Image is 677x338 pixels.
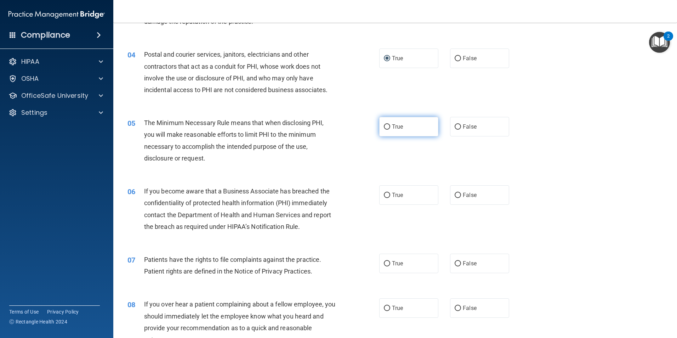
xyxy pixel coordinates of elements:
[127,51,135,59] span: 04
[8,74,103,83] a: OSHA
[384,124,390,130] input: True
[127,256,135,264] span: 07
[463,55,477,62] span: False
[9,308,39,315] a: Terms of Use
[8,108,103,117] a: Settings
[127,300,135,309] span: 08
[667,36,670,45] div: 2
[384,306,390,311] input: True
[392,55,403,62] span: True
[392,305,403,311] span: True
[21,74,39,83] p: OSHA
[384,193,390,198] input: True
[144,256,322,275] span: Patients have the rights to file complaints against the practice. Patient rights are defined in t...
[463,192,477,198] span: False
[8,91,103,100] a: OfficeSafe University
[144,187,331,230] span: If you become aware that a Business Associate has breached the confidentiality of protected healt...
[455,306,461,311] input: False
[392,192,403,198] span: True
[463,123,477,130] span: False
[649,32,670,53] button: Open Resource Center, 2 new notifications
[384,261,390,266] input: True
[47,308,79,315] a: Privacy Policy
[21,91,88,100] p: OfficeSafe University
[127,119,135,128] span: 05
[8,7,105,22] img: PMB logo
[8,57,103,66] a: HIPAA
[392,260,403,267] span: True
[144,119,324,162] span: The Minimum Necessary Rule means that when disclosing PHI, you will make reasonable efforts to li...
[455,261,461,266] input: False
[21,108,47,117] p: Settings
[127,187,135,196] span: 06
[455,193,461,198] input: False
[21,57,39,66] p: HIPAA
[9,318,67,325] span: Ⓒ Rectangle Health 2024
[455,124,461,130] input: False
[463,260,477,267] span: False
[463,305,477,311] span: False
[21,30,70,40] h4: Compliance
[455,56,461,61] input: False
[144,51,328,94] span: Postal and courier services, janitors, electricians and other contractors that act as a conduit f...
[392,123,403,130] span: True
[384,56,390,61] input: True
